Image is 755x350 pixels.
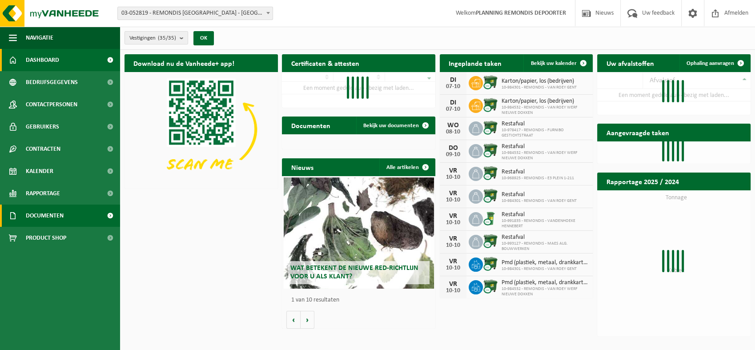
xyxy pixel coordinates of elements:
div: 10-10 [444,288,462,294]
button: Volgende [301,311,314,329]
div: 10-10 [444,242,462,249]
span: Vestigingen [129,32,176,45]
a: Bekijk uw kalender [523,54,592,72]
h2: Documenten [282,117,339,134]
span: Bekijk uw documenten [363,123,419,129]
span: 10-991835 - REMONDIS - VANDENHOEKE HENNEBERT [502,218,589,229]
span: Restafval [502,143,589,150]
span: Gebruikers [26,116,59,138]
button: OK [193,31,214,45]
a: Wat betekent de nieuwe RED-richtlijn voor u als klant? [284,177,434,289]
span: Navigatie [26,27,53,49]
span: Product Shop [26,227,66,249]
span: 10-968925 - REMONDIS - E3 PLEIN 1-211 [502,176,574,181]
span: 10-984532 - REMONDIS - VAN ROEY WERF NIEUWE DOKKEN [502,105,589,116]
count: (35/35) [158,35,176,41]
a: Bekijk rapportage [684,190,750,208]
span: Contracten [26,138,60,160]
img: WB-1100-CU [483,143,498,158]
div: VR [444,167,462,174]
img: WB-1100-CU [483,97,498,113]
a: Ophaling aanvragen [679,54,750,72]
img: WB-0240-CU [483,211,498,226]
div: DI [444,99,462,106]
span: Kalender [26,160,53,182]
span: Restafval [502,121,589,128]
img: WB-1100-CU [483,165,498,181]
span: 10-993127 - REMONDIS - MAES ALG. BOUWWERKEN [502,241,589,252]
img: WB-1100-CU [483,256,498,271]
span: Dashboard [26,49,59,71]
div: 09-10 [444,152,462,158]
span: 10-978417 - REMONDIS - FURNIBO GESTICHTSTRAAT [502,128,589,138]
button: Vorige [286,311,301,329]
span: Documenten [26,205,64,227]
div: 10-10 [444,174,462,181]
span: 10-984532 - REMONDIS - VAN ROEY WERF NIEUWE DOKKEN [502,150,589,161]
h2: Nieuws [282,158,322,176]
div: 10-10 [444,220,462,226]
span: Ophaling aanvragen [687,60,734,66]
div: WO [444,122,462,129]
p: 1 van 10 resultaten [291,297,431,303]
h2: Download nu de Vanheede+ app! [124,54,243,72]
div: 07-10 [444,84,462,90]
div: 08-10 [444,129,462,135]
img: WB-1100-CU [483,233,498,249]
span: Restafval [502,169,574,176]
span: Restafval [502,234,589,241]
span: Rapportage [26,182,60,205]
div: 10-10 [444,265,462,271]
div: VR [444,190,462,197]
h2: Uw afvalstoffen [597,54,663,72]
h2: Aangevraagde taken [597,124,678,141]
div: VR [444,281,462,288]
img: WB-1100-CU [483,279,498,294]
h2: Rapportage 2025 / 2024 [597,173,687,190]
button: Vestigingen(35/35) [124,31,188,44]
div: VR [444,213,462,220]
span: Contactpersonen [26,93,77,116]
a: Bekijk uw documenten [356,117,434,134]
img: WB-1100-CU [483,75,498,90]
div: DI [444,76,462,84]
span: Restafval [502,191,577,198]
div: 07-10 [444,106,462,113]
h2: Ingeplande taken [440,54,510,72]
span: Restafval [502,211,589,218]
a: Alle artikelen [379,158,434,176]
span: Wat betekent de nieuwe RED-richtlijn voor u als klant? [290,265,418,280]
span: Pmd (plastiek, metaal, drankkartons) (bedrijven) [502,279,589,286]
span: 03-052819 - REMONDIS WEST-VLAANDEREN - OOSTENDE [118,7,273,20]
div: VR [444,258,462,265]
span: Karton/papier, los (bedrijven) [502,78,577,85]
img: WB-1100-CU [483,120,498,135]
img: Download de VHEPlus App [124,72,278,187]
span: Pmd (plastiek, metaal, drankkartons) (bedrijven) [502,259,589,266]
span: 10-984301 - REMONDIS - VAN ROEY GENT [502,266,589,272]
span: Bedrijfsgegevens [26,71,78,93]
span: 10-984532 - REMONDIS - VAN ROEY WERF NIEUWE DOKKEN [502,286,589,297]
img: WB-1100-CU [483,188,498,203]
strong: PLANNING REMONDIS DEPOORTER [476,10,566,16]
span: 10-984301 - REMONDIS - VAN ROEY GENT [502,85,577,90]
span: Karton/papier, los (bedrijven) [502,98,589,105]
h2: Certificaten & attesten [282,54,368,72]
span: 10-984301 - REMONDIS - VAN ROEY GENT [502,198,577,204]
div: DO [444,145,462,152]
span: 03-052819 - REMONDIS WEST-VLAANDEREN - OOSTENDE [117,7,273,20]
div: VR [444,235,462,242]
div: 10-10 [444,197,462,203]
span: Bekijk uw kalender [530,60,576,66]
